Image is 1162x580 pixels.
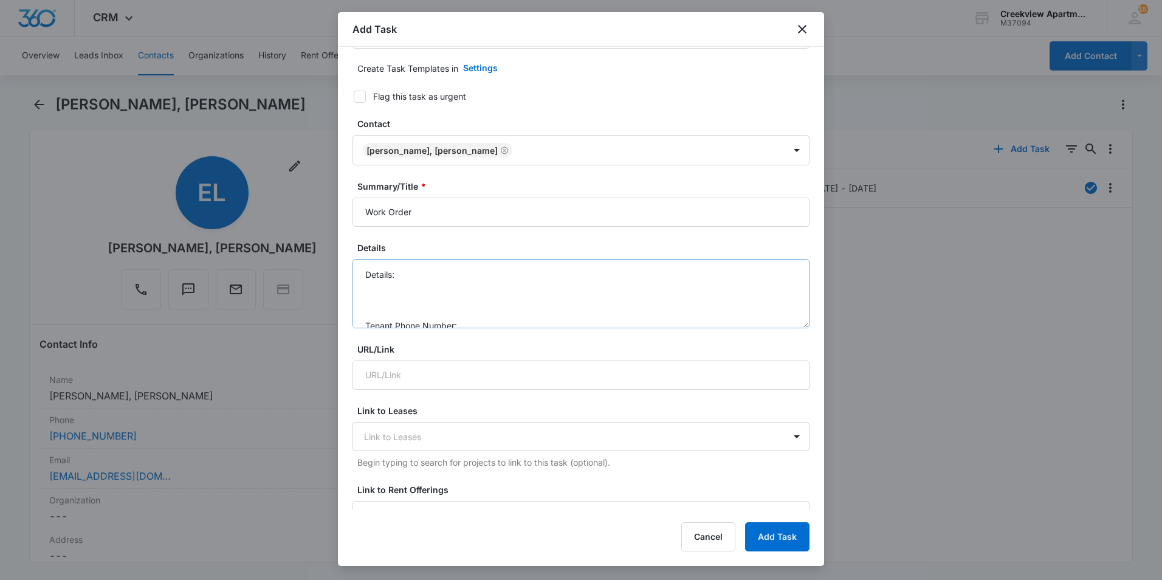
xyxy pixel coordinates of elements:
textarea: Details: Tenant Phone Number: Call Before: [352,259,810,328]
p: Begin typing to search for projects to link to this task (optional). [357,456,810,469]
label: Details [357,241,814,254]
label: Link to Leases [357,404,814,417]
button: Settings [451,54,510,83]
input: Summary/Title [352,198,810,227]
p: Create Task Templates in [357,62,458,75]
div: Flag this task as urgent [373,90,466,103]
button: Cancel [681,522,735,551]
label: Contact [357,117,814,130]
label: URL/Link [357,343,814,356]
div: [PERSON_NAME], [PERSON_NAME] [366,145,498,156]
label: Summary/Title [357,180,814,193]
button: Add Task [745,522,810,551]
div: Remove Elsa Linda Gerster, Kathryn Rebeccah Fritts [498,146,509,154]
button: close [795,22,810,36]
label: Link to Rent Offerings [357,483,814,496]
h1: Add Task [352,22,397,36]
input: URL/Link [352,361,810,390]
